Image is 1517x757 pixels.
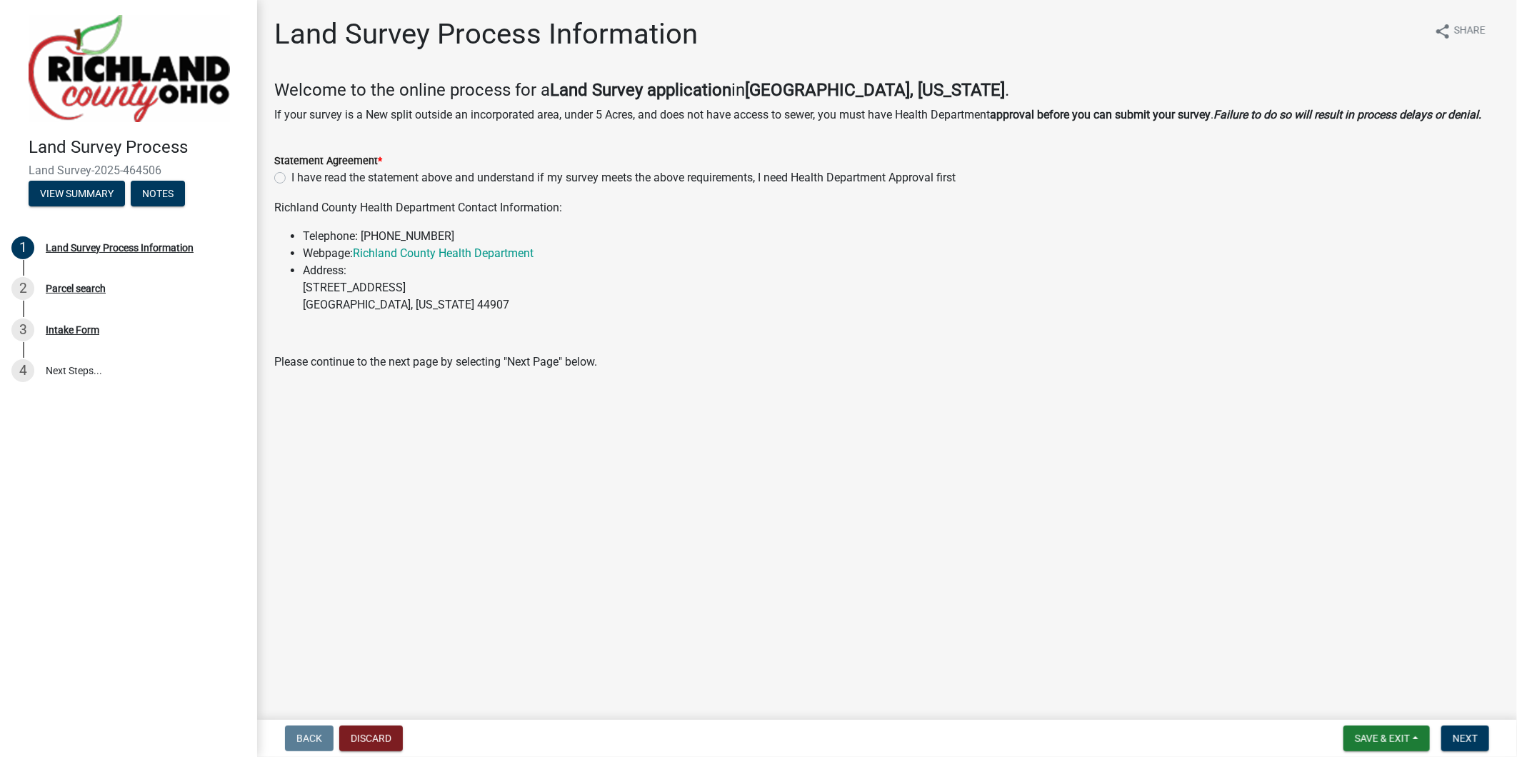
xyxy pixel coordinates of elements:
[291,169,956,186] label: I have read the statement above and understand if my survey meets the above requirements, I need ...
[274,156,382,166] label: Statement Agreement
[1453,733,1478,744] span: Next
[550,80,731,100] strong: Land Survey application
[1434,23,1451,40] i: share
[303,262,1500,314] li: Address: [STREET_ADDRESS] [GEOGRAPHIC_DATA], [US_STATE] 44907
[296,733,322,744] span: Back
[46,325,99,335] div: Intake Form
[274,354,1500,371] p: Please continue to the next page by selecting "Next Page" below.
[1213,108,1481,121] strong: Failure to do so will result in process delays or denial.
[29,164,229,177] span: Land Survey-2025-464506
[274,199,1500,216] p: Richland County Health Department Contact Information:
[303,245,1500,262] li: Webpage:
[274,17,698,51] h1: Land Survey Process Information
[29,181,125,206] button: View Summary
[274,80,1500,101] h4: Welcome to the online process for a in .
[1454,23,1486,40] span: Share
[303,228,1500,245] li: Telephone: [PHONE_NUMBER]
[11,236,34,259] div: 1
[339,726,403,751] button: Discard
[1423,17,1497,45] button: shareShare
[29,189,125,200] wm-modal-confirm: Summary
[11,359,34,382] div: 4
[353,246,534,260] a: Richland County Health Department
[29,137,246,158] h4: Land Survey Process
[11,277,34,300] div: 2
[274,106,1500,124] p: If your survey is a New split outside an incorporated area, under 5 Acres, and does not have acce...
[1355,733,1410,744] span: Save & Exit
[29,15,230,122] img: Richland County, Ohio
[745,80,1005,100] strong: [GEOGRAPHIC_DATA], [US_STATE]
[1343,726,1430,751] button: Save & Exit
[990,108,1211,121] strong: approval before you can submit your survey
[285,726,334,751] button: Back
[131,189,185,200] wm-modal-confirm: Notes
[46,284,106,294] div: Parcel search
[46,243,194,253] div: Land Survey Process Information
[1441,726,1489,751] button: Next
[131,181,185,206] button: Notes
[11,319,34,341] div: 3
